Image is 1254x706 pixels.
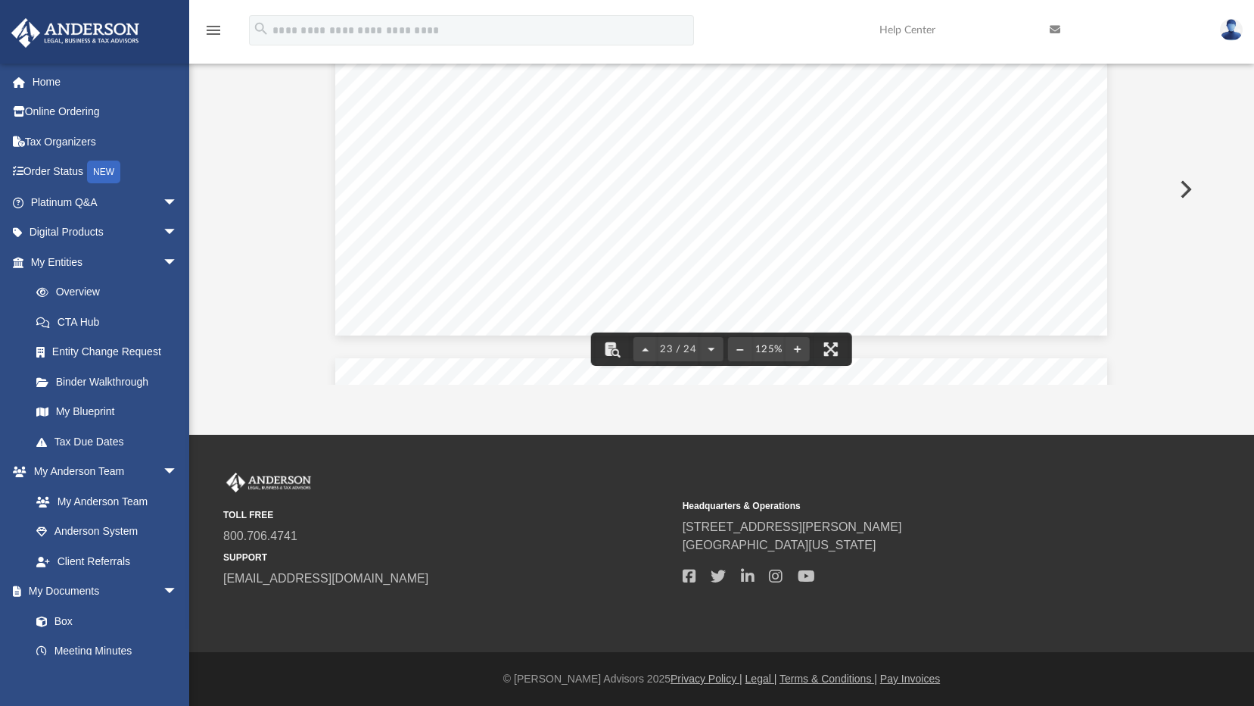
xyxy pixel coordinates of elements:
[11,127,201,157] a: Tax Organizers
[762,258,770,272] span: 4
[745,673,777,685] a: Legal |
[21,367,201,397] a: Binder Walkthrough
[692,258,720,272] span: Page
[223,551,672,564] small: SUPPORT
[163,457,193,488] span: arrow_drop_down
[21,517,193,547] a: Anderson System
[683,539,876,551] a: [GEOGRAPHIC_DATA][US_STATE]
[596,333,629,366] button: Toggle findbar
[728,333,752,366] button: Zoom out
[11,187,201,217] a: Platinum Q&Aarrow_drop_down
[880,673,940,685] a: Pay Invoices
[755,258,763,272] span: 1
[671,673,742,685] a: Privacy Policy |
[740,258,751,272] span: of
[21,397,193,427] a: My Blueprint
[204,21,222,39] i: menu
[658,333,699,366] button: 23 / 24
[633,333,658,366] button: Previous page
[163,217,193,248] span: arrow_drop_down
[684,242,781,256] span: China Rose Trust
[752,345,786,355] div: Current zoom level
[11,217,201,248] a: Digital Productsarrow_drop_down
[658,345,699,355] span: 23 / 24
[163,576,193,608] span: arrow_drop_down
[21,546,193,576] a: Client Referrals
[11,576,193,607] a: My Documentsarrow_drop_down
[556,155,605,169] span: , Trustee
[223,572,428,585] a: [EMAIL_ADDRESS][DOMAIN_NAME]
[11,247,201,277] a: My Entitiesarrow_drop_down
[163,187,193,218] span: arrow_drop_down
[87,161,120,183] div: NEW
[699,333,723,366] button: Next page
[11,67,201,97] a: Home
[163,247,193,278] span: arrow_drop_down
[451,155,583,169] span: [PERSON_NAME], Esq.
[21,426,201,457] a: Tax Due Dates
[204,29,222,39] a: menu
[848,131,892,142] span: [DATE]
[21,277,201,308] a: Overview
[21,636,193,667] a: Meeting Minutes
[683,499,1131,513] small: Headquarters & Operations
[253,20,269,37] i: search
[786,333,810,366] button: Zoom in
[21,337,201,367] a: Entity Change Request
[451,139,686,153] span: __________________________________
[723,258,736,272] span: 14
[21,486,185,517] a: My Anderson Team
[1220,19,1243,41] img: User Pic
[11,97,201,127] a: Online Ordering
[357,372,671,382] span: Docusign Envelope ID: 6A9D1BF6-D28C-4F1F-8622-6DF63EF0A5B0
[11,457,193,487] a: My Anderson Teamarrow_drop_down
[21,307,201,337] a: CTA Hub
[448,74,520,88] span: The Trustee
[779,673,877,685] a: Terms & Conditions |
[223,508,672,522] small: TOLL FREE
[223,473,314,492] img: Anderson Advisors Platinum Portal
[1168,168,1201,211] button: Next File
[7,18,144,48] img: Anderson Advisors Platinum Portal
[223,529,297,542] a: 800.706.4741
[11,157,201,188] a: Order StatusNEW
[683,520,902,533] a: [STREET_ADDRESS][PERSON_NAME]
[21,606,185,636] a: Box
[837,155,863,169] span: Date
[189,671,1254,687] div: © [PERSON_NAME] Advisors 2025
[814,333,848,366] button: Enter fullscreen
[837,139,1004,153] span: ________________________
